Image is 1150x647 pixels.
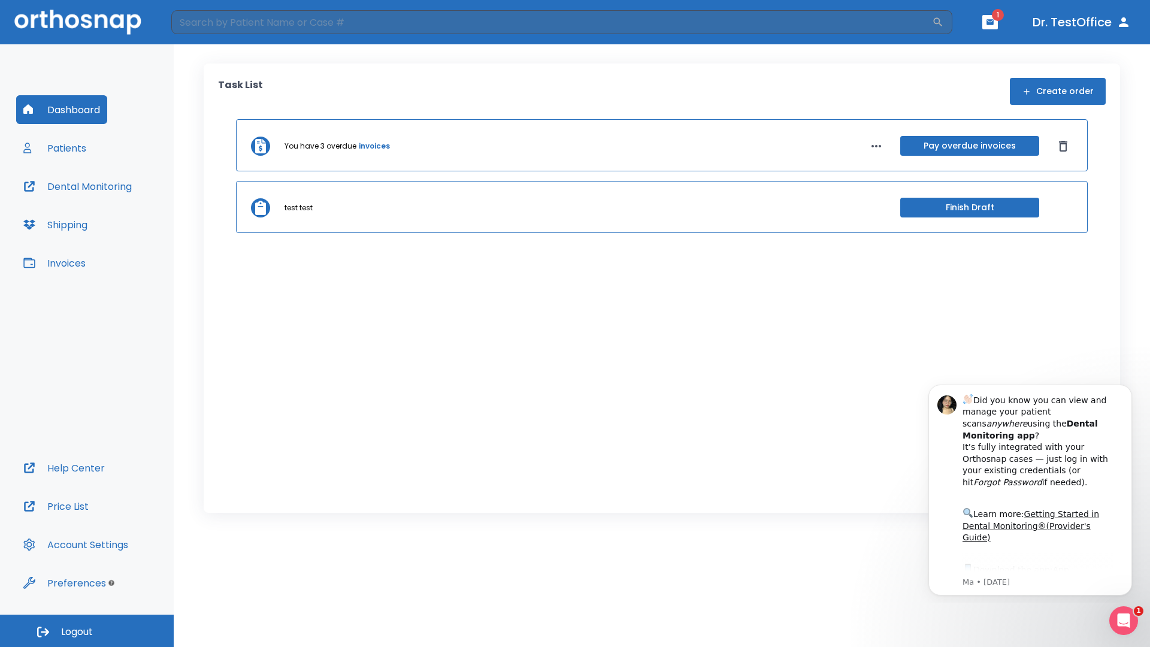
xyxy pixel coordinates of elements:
[285,141,356,152] p: You have 3 overdue
[16,95,107,124] button: Dashboard
[1109,606,1138,635] iframe: Intercom live chat
[218,78,263,105] p: Task List
[1134,606,1143,616] span: 1
[52,188,203,249] div: Download the app: | ​ Let us know if you need help getting started!
[16,453,112,482] button: Help Center
[61,625,93,639] span: Logout
[1028,11,1136,33] button: Dr. TestOffice
[16,530,135,559] button: Account Settings
[359,141,390,152] a: invoices
[16,172,139,201] button: Dental Monitoring
[52,191,159,213] a: App Store
[1010,78,1106,105] button: Create order
[16,249,93,277] button: Invoices
[16,492,96,521] button: Price List
[52,203,203,214] p: Message from Ma, sent 5w ago
[106,578,117,588] div: Tooltip anchor
[14,10,141,34] img: Orthosnap
[900,136,1039,156] button: Pay overdue invoices
[16,134,93,162] button: Patients
[992,9,1004,21] span: 1
[171,10,932,34] input: Search by Patient Name or Case #
[910,374,1150,603] iframe: Intercom notifications message
[16,210,95,239] button: Shipping
[203,19,213,28] button: Dismiss notification
[1054,137,1073,156] button: Dismiss
[285,202,313,213] p: test test
[900,198,1039,217] button: Finish Draft
[16,569,113,597] button: Preferences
